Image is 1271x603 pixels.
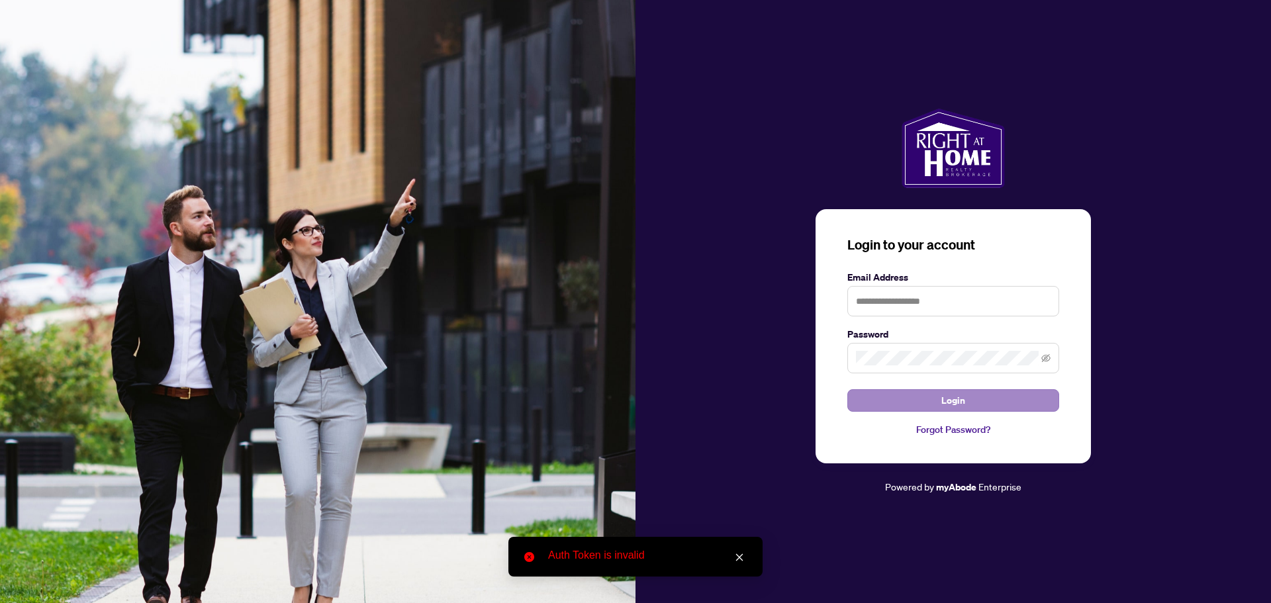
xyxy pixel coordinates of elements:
span: Enterprise [978,481,1021,492]
label: Password [847,327,1059,342]
span: Login [941,390,965,411]
span: Powered by [885,481,934,492]
span: close [735,553,744,562]
a: myAbode [936,480,976,494]
a: Forgot Password? [847,422,1059,437]
h3: Login to your account [847,236,1059,254]
span: close-circle [524,552,534,562]
label: Email Address [847,270,1059,285]
img: ma-logo [902,109,1004,188]
button: Login [847,389,1059,412]
a: Close [732,550,747,565]
div: Auth Token is invalid [548,547,747,563]
span: eye-invisible [1041,353,1051,363]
